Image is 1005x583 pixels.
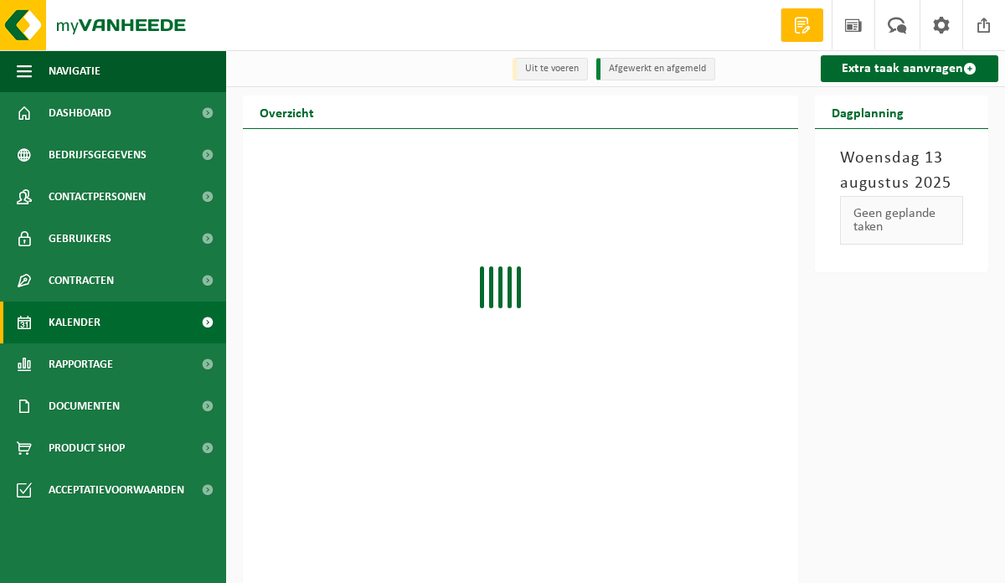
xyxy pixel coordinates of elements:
a: Extra taak aanvragen [821,55,999,82]
span: Dashboard [49,92,111,134]
span: Documenten [49,385,120,427]
h2: Overzicht [243,95,331,128]
span: Bedrijfsgegevens [49,134,147,176]
li: Afgewerkt en afgemeld [596,58,715,80]
span: Contactpersonen [49,176,146,218]
div: Geen geplande taken [840,196,964,245]
span: Rapportage [49,343,113,385]
span: Contracten [49,260,114,302]
h3: Woensdag 13 augustus 2025 [840,146,964,196]
li: Uit te voeren [513,58,588,80]
span: Kalender [49,302,100,343]
h2: Dagplanning [815,95,920,128]
span: Product Shop [49,427,125,469]
span: Gebruikers [49,218,111,260]
span: Acceptatievoorwaarden [49,469,184,511]
span: Navigatie [49,50,100,92]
